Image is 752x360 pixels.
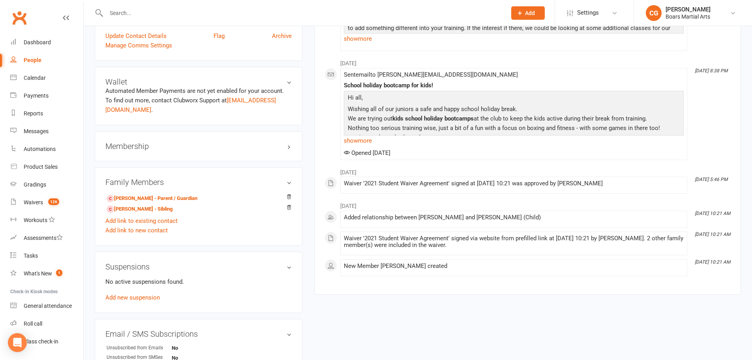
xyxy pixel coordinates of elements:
a: Automations [10,140,83,158]
div: [PERSON_NAME] [666,6,711,13]
div: Open Intercom Messenger [8,333,27,352]
a: show more [344,135,684,146]
i: [DATE] 10:21 AM [695,232,730,237]
li: [DATE] [324,198,731,210]
i: [DATE] 8:38 PM [695,68,728,74]
span: 126 [48,198,59,205]
h3: Suspensions [105,262,292,271]
a: Roll call [10,315,83,333]
a: Add link to existing contact [105,216,178,226]
a: show more [344,33,684,44]
li: [DATE] [324,164,731,177]
div: General attendance [24,303,72,309]
div: Waiver '2021 Student Waiver Agreement' signed at [DATE] 10:21 was approved by [PERSON_NAME] [344,180,684,187]
strong: No [172,345,217,351]
span: 1 [56,270,62,276]
span: Sent email to [PERSON_NAME][EMAIL_ADDRESS][DOMAIN_NAME] [344,71,518,78]
span: Settings [577,4,599,22]
a: Flag [214,31,225,41]
div: New Member [PERSON_NAME] created [344,263,684,270]
button: Add [511,6,545,20]
div: Tasks [24,253,38,259]
div: Reports [24,110,43,117]
a: Calendar [10,69,83,87]
a: Assessments [10,229,83,247]
a: Dashboard [10,34,83,51]
div: Waivers [24,199,43,205]
a: General attendance kiosk mode [10,297,83,315]
div: Payments [24,92,49,99]
div: School holiday bootcamp for kids! [344,82,684,89]
a: Class kiosk mode [10,333,83,351]
span: Opened [DATE] [344,149,390,156]
div: Added relationship between [PERSON_NAME] and [PERSON_NAME] (Child) [344,214,684,221]
a: [PERSON_NAME] - Sibling [107,205,173,213]
h3: Membership [105,142,292,151]
i: [DATE] 5:46 PM [695,177,728,182]
a: Archive [272,31,292,41]
div: Assessments [24,235,63,241]
div: People [24,57,41,63]
div: Boars Martial Arts [666,13,711,20]
a: Product Sales [10,158,83,176]
a: What's New1 [10,265,83,283]
div: Roll call [24,320,42,327]
span: Add [525,10,535,16]
h3: Email / SMS Subscriptions [105,330,292,338]
div: Messages [24,128,49,134]
div: Dashboard [24,39,51,45]
p: Wishing all of our juniors a safe and happy school holiday break. We are trying out at the club t... [346,104,682,182]
a: Waivers 126 [10,194,83,211]
div: Automations [24,146,56,152]
a: Update Contact Details [105,31,167,41]
a: Gradings [10,176,83,194]
div: What's New [24,270,52,277]
i: [DATE] 10:21 AM [695,211,730,216]
li: [DATE] [324,55,731,68]
div: Class check-in [24,338,58,345]
no-payment-system: Automated Member Payments are not yet enabled for your account. To find out more, contact Clubwor... [105,87,284,113]
span: We are trialling 6 weeks of boxing classes at the club - suitable for complete beginners or if yo... [348,15,673,41]
a: Add new suspension [105,294,160,301]
h3: Family Members [105,178,292,187]
a: People [10,51,83,69]
h3: Wallet [105,77,292,86]
div: CG [646,5,662,21]
a: Manage Comms Settings [105,41,172,50]
i: [DATE] 10:21 AM [695,259,730,265]
a: Workouts [10,211,83,229]
div: Waiver '2021 Student Waiver Agreement' signed via website from prefilled link at [DATE] 10:21 by ... [344,235,684,249]
a: Payments [10,87,83,105]
a: Messages [10,123,83,140]
p: Hi all, [346,93,682,104]
a: Clubworx [9,8,29,28]
p: No active suspensions found. [105,277,292,286]
input: Search... [104,8,501,19]
div: Gradings [24,181,46,188]
div: Workouts [24,217,47,223]
a: Reports [10,105,83,123]
a: [PERSON_NAME] - Parent / Guardian [107,194,197,203]
div: Calendar [24,75,46,81]
div: Unsubscribed from Emails [107,344,172,352]
a: Tasks [10,247,83,265]
div: Product Sales [24,164,58,170]
b: kids school holiday bootcamps [392,115,474,122]
a: Add link to new contact [105,226,168,235]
